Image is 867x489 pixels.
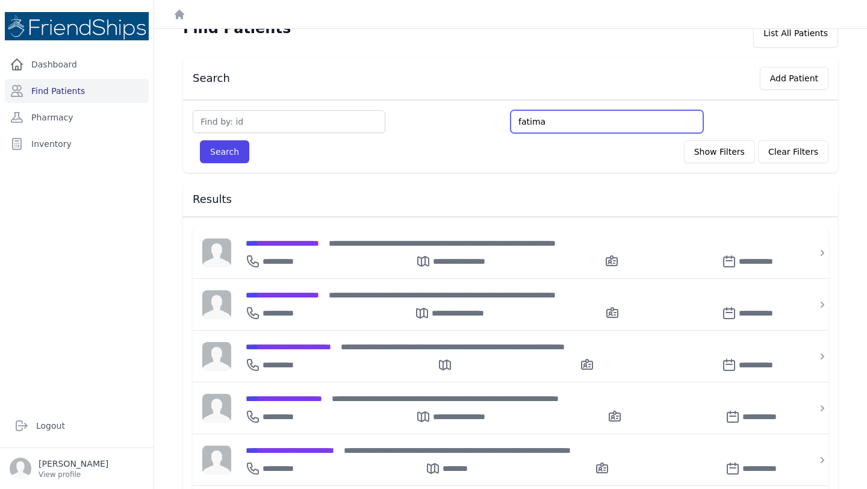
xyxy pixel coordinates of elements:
[39,458,108,470] p: [PERSON_NAME]
[193,192,828,207] h3: Results
[202,238,231,267] img: person-242608b1a05df3501eefc295dc1bc67a.jpg
[760,67,828,90] button: Add Patient
[202,446,231,475] img: person-242608b1a05df3501eefc295dc1bc67a.jpg
[5,12,149,40] img: Medical Missions EMR
[511,110,703,133] input: Search by: name, government id or phone
[39,470,108,479] p: View profile
[10,414,144,438] a: Logout
[202,394,231,423] img: person-242608b1a05df3501eefc295dc1bc67a.jpg
[193,110,385,133] input: Find by: id
[193,71,230,86] h3: Search
[10,458,144,479] a: [PERSON_NAME] View profile
[5,132,149,156] a: Inventory
[5,105,149,129] a: Pharmacy
[200,140,249,163] button: Search
[202,342,231,371] img: person-242608b1a05df3501eefc295dc1bc67a.jpg
[684,140,755,163] button: Show Filters
[5,79,149,103] a: Find Patients
[5,52,149,76] a: Dashboard
[202,290,231,319] img: person-242608b1a05df3501eefc295dc1bc67a.jpg
[753,19,838,48] div: List All Patients
[758,140,828,163] button: Clear Filters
